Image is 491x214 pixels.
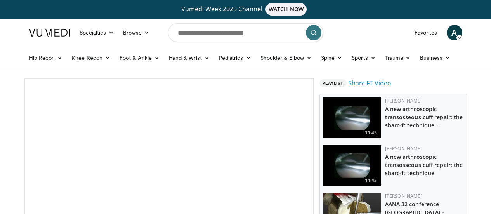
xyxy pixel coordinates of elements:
[316,50,347,66] a: Spine
[67,50,115,66] a: Knee Recon
[323,145,381,186] img: 9nZFQMepuQiumqNn4xMDoxOjBrO-I4W8_1.150x105_q85_crop-smart_upscale.jpg
[380,50,416,66] a: Trauma
[385,145,422,152] a: [PERSON_NAME]
[29,29,70,37] img: VuMedi Logo
[347,50,380,66] a: Sports
[30,3,461,16] a: Vumedi Week 2025 ChannelWATCH NOW
[447,25,462,40] a: A
[385,97,422,104] a: [PERSON_NAME]
[323,97,381,138] img: 9nZFQMepuQiumqNn4xMDoxOjBrO-I4W8.150x105_q85_crop-smart_upscale.jpg
[168,23,323,42] input: Search topics, interventions
[385,193,422,199] a: [PERSON_NAME]
[323,145,381,186] a: 11:45
[385,153,463,177] a: A new arthroscopic transosseous cuff repair: the sharc-ft technique
[348,78,391,88] a: Sharc FT Video
[363,129,379,136] span: 11:45
[214,50,256,66] a: Pediatrics
[323,97,381,138] a: 11:45
[363,177,379,184] span: 11:45
[385,105,463,129] a: A new arthroscopic transosseous cuff repair: the sharc-ft technique …
[115,50,164,66] a: Foot & Ankle
[24,50,68,66] a: Hip Recon
[415,50,455,66] a: Business
[410,25,442,40] a: Favorites
[164,50,214,66] a: Hand & Wrist
[118,25,154,40] a: Browse
[319,79,347,87] span: Playlist
[256,50,316,66] a: Shoulder & Elbow
[75,25,119,40] a: Specialties
[265,3,307,16] span: WATCH NOW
